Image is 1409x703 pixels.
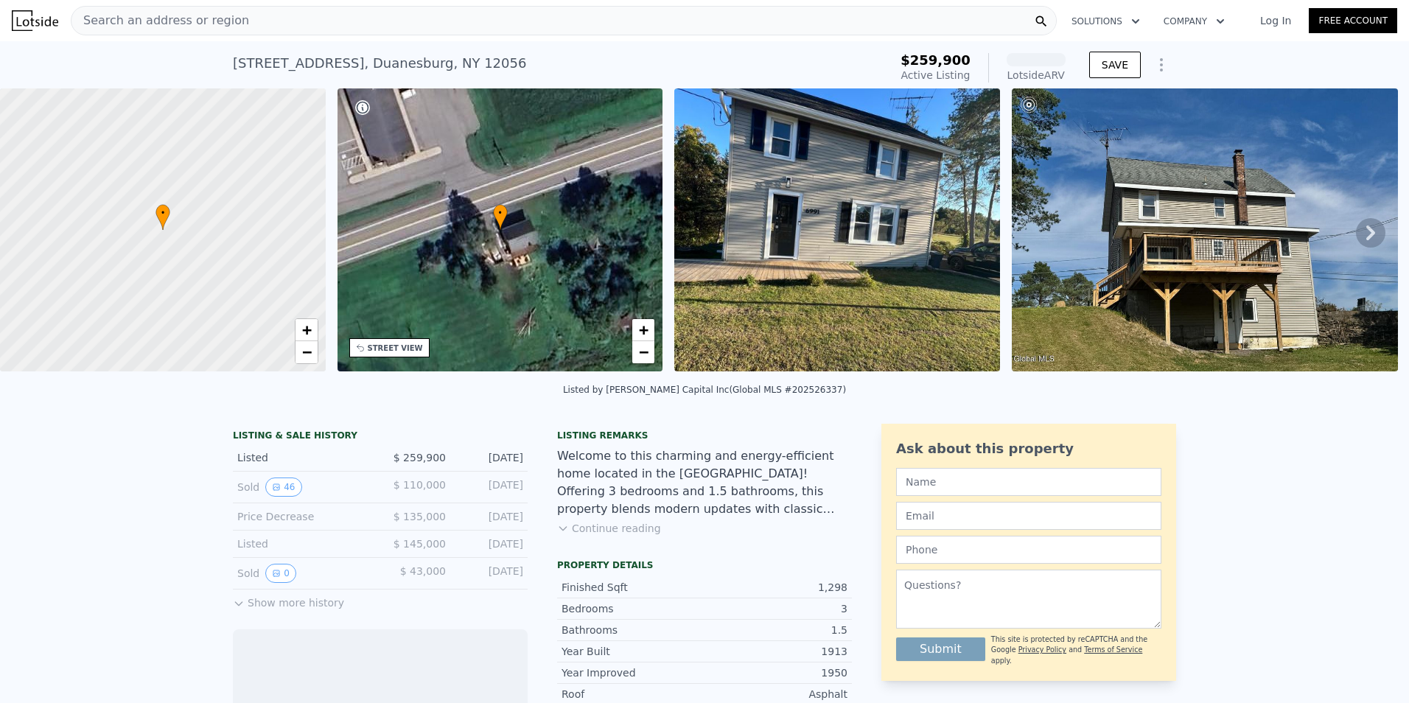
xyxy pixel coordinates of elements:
[237,478,368,497] div: Sold
[458,450,523,465] div: [DATE]
[1007,68,1066,83] div: Lotside ARV
[155,206,170,220] span: •
[704,580,847,595] div: 1,298
[1242,13,1309,28] a: Log In
[1309,8,1397,33] a: Free Account
[301,343,311,361] span: −
[562,665,704,680] div: Year Improved
[233,53,526,74] div: [STREET_ADDRESS] , Duanesburg , NY 12056
[557,559,852,571] div: Property details
[1084,646,1142,654] a: Terms of Service
[562,687,704,702] div: Roof
[639,343,648,361] span: −
[493,204,508,230] div: •
[265,478,301,497] button: View historical data
[562,580,704,595] div: Finished Sqft
[557,521,661,536] button: Continue reading
[562,623,704,637] div: Bathrooms
[674,88,1000,371] img: Sale: 169751611 Parcel: 82725888
[896,502,1161,530] input: Email
[704,687,847,702] div: Asphalt
[296,319,318,341] a: Zoom in
[237,564,368,583] div: Sold
[1060,8,1152,35] button: Solutions
[12,10,58,31] img: Lotside
[394,452,446,464] span: $ 259,900
[233,590,344,610] button: Show more history
[368,343,423,354] div: STREET VIEW
[704,601,847,616] div: 3
[1147,50,1176,80] button: Show Options
[237,536,368,551] div: Listed
[237,450,368,465] div: Listed
[557,447,852,518] div: Welcome to this charming and energy-efficient home located in the [GEOGRAPHIC_DATA]! Offering 3 b...
[237,509,368,524] div: Price Decrease
[1089,52,1141,78] button: SAVE
[704,644,847,659] div: 1913
[896,536,1161,564] input: Phone
[265,564,296,583] button: View historical data
[155,204,170,230] div: •
[493,206,508,220] span: •
[394,538,446,550] span: $ 145,000
[896,637,985,661] button: Submit
[896,468,1161,496] input: Name
[458,536,523,551] div: [DATE]
[632,319,654,341] a: Zoom in
[901,52,971,68] span: $259,900
[632,341,654,363] a: Zoom out
[1152,8,1237,35] button: Company
[301,321,311,339] span: +
[233,430,528,444] div: LISTING & SALE HISTORY
[458,478,523,497] div: [DATE]
[1012,88,1398,371] img: Sale: 169751611 Parcel: 82725888
[1018,646,1066,654] a: Privacy Policy
[704,623,847,637] div: 1.5
[296,341,318,363] a: Zoom out
[400,565,446,577] span: $ 43,000
[458,564,523,583] div: [DATE]
[557,430,852,441] div: Listing remarks
[71,12,249,29] span: Search an address or region
[704,665,847,680] div: 1950
[639,321,648,339] span: +
[901,69,971,81] span: Active Listing
[562,601,704,616] div: Bedrooms
[394,511,446,522] span: $ 135,000
[394,479,446,491] span: $ 110,000
[562,644,704,659] div: Year Built
[458,509,523,524] div: [DATE]
[991,634,1161,666] div: This site is protected by reCAPTCHA and the Google and apply.
[896,438,1161,459] div: Ask about this property
[563,385,846,395] div: Listed by [PERSON_NAME] Capital Inc (Global MLS #202526337)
